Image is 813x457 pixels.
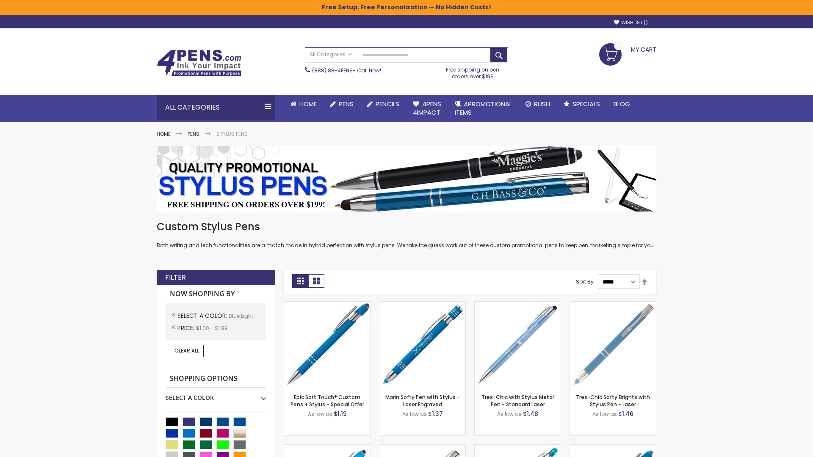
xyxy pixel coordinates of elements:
span: $1.48 [523,410,538,418]
span: As low as [497,410,522,418]
span: 4Pens 4impact [413,99,441,117]
span: As low as [402,410,427,418]
div: Both writing and tech functionalities are a match made in hybrid perfection with stylus pens. We ... [157,220,656,249]
a: Tres-Chic with Stylus Metal Pen - Standard Laser-Blue - Light [475,301,561,308]
img: Tres-Chic Softy Brights with Stylus Pen - Laser-Blue - Light [570,302,656,388]
h1: Custom Stylus Pens [157,220,656,234]
strong: Now Shopping by [166,285,266,303]
a: Rush [519,95,557,113]
span: As low as [592,410,617,418]
label: Sort By [576,278,594,285]
a: Tres-Chic with Stylus Metal Pen - Standard Laser [481,394,554,407]
a: 4P-MS8B-Blue - Light [284,301,370,308]
div: Free shipping on pen orders over $199 [437,63,509,80]
span: Home [299,99,317,108]
strong: Shopping Options [166,370,266,388]
a: Blog [607,95,637,113]
span: Price [177,324,196,332]
strong: Stylus Pens [216,130,248,138]
span: Pens [339,99,354,108]
a: Clear All [170,345,204,357]
a: Tres-Chic Softy Brights with Stylus Pen - Laser [576,394,650,407]
span: Blue Light [229,312,253,319]
a: Marin Softy Pen with Stylus - Laser Engraved [385,394,460,407]
a: Home [157,130,171,138]
a: Tres-Chic Softy Brights with Stylus Pen - Laser-Blue - Light [570,301,656,308]
span: Rush [534,99,550,108]
img: 4P-MS8B-Blue - Light [284,302,370,388]
span: Pencils [376,99,399,108]
strong: Filter [165,273,186,282]
div: All Categories [157,95,275,120]
a: Tres-Chic Touch Pen - Standard Laser-Blue - Light [379,444,465,451]
span: $1.00 - $1.99 [196,325,228,332]
a: Marin Softy Pen with Stylus - Laser Engraved-Blue - Light [379,301,465,308]
a: All Categories [305,48,356,62]
span: Clear All [174,347,199,354]
img: Stylus Pens [157,146,656,212]
span: As low as [308,410,332,418]
div: Select A Color [166,388,266,402]
a: Phoenix Softy Brights with Stylus Pen - Laser-Blue - Light [475,444,561,451]
a: Home [284,95,324,113]
a: Epic Soft Touch® Custom Pens + Stylus - Special Offer [290,394,364,407]
img: Marin Softy Pen with Stylus - Laser Engraved-Blue - Light [379,302,465,388]
a: Pencils [360,95,406,113]
a: 4PROMOTIONALITEMS [448,95,519,122]
span: 4PROMOTIONAL ITEMS [455,99,512,117]
span: - Call Now! [312,67,381,74]
a: (888) 88-4PENS [312,67,353,74]
a: Wishlist [614,19,648,26]
a: Pens [188,130,199,138]
span: All Categories [310,51,352,58]
span: Specials [572,99,600,108]
a: Pens [324,95,360,113]
a: 4Pens4impact [406,95,448,122]
span: $1.19 [334,410,347,418]
strong: Grid [292,274,308,288]
img: 4Pens Custom Pens and Promotional Products [157,50,241,77]
a: Ellipse Softy Brights with Stylus Pen - Laser-Blue - Light [570,444,656,451]
a: Specials [557,95,607,113]
span: Blog [614,99,630,108]
span: $1.46 [618,410,633,418]
span: Select A Color [177,311,229,320]
a: Ellipse Stylus Pen - Standard Laser-Blue - Light [284,444,370,451]
span: $1.37 [428,410,443,418]
img: Tres-Chic with Stylus Metal Pen - Standard Laser-Blue - Light [475,302,561,388]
